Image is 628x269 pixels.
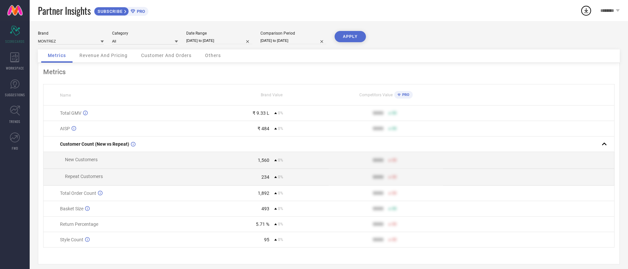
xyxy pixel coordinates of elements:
[256,222,269,227] div: 5.71 %
[261,93,283,97] span: Brand Value
[5,92,25,97] span: SUGGESTIONS
[373,191,383,196] div: 9999
[38,31,104,36] div: Brand
[392,206,397,211] span: 50
[48,53,66,58] span: Metrics
[5,39,25,44] span: SCORECARDS
[6,66,24,71] span: WORKSPACE
[186,31,252,36] div: Date Range
[94,5,148,16] a: SUBSCRIBEPRO
[258,191,269,196] div: 1,892
[258,158,269,163] div: 1,560
[94,9,124,14] span: SUBSCRIBE
[186,37,252,44] input: Select date range
[392,158,397,163] span: 50
[373,174,383,180] div: 9999
[392,175,397,179] span: 50
[278,191,283,195] span: 0%
[580,5,592,16] div: Open download list
[253,110,269,116] div: ₹ 9.33 L
[65,157,98,162] span: New Customers
[373,206,383,211] div: 9999
[79,53,128,58] span: Revenue And Pricing
[141,53,192,58] span: Customer And Orders
[392,191,397,195] span: 50
[60,126,70,131] span: AISP
[60,191,96,196] span: Total Order Count
[373,158,383,163] div: 9999
[392,111,397,115] span: 50
[359,93,393,97] span: Competitors Value
[65,174,103,179] span: Repeat Customers
[60,237,83,242] span: Style Count
[38,4,91,17] span: Partner Insights
[278,126,283,131] span: 0%
[278,206,283,211] span: 0%
[373,237,383,242] div: 9999
[43,68,614,76] div: Metrics
[60,141,129,147] span: Customer Count (New vs Repeat)
[112,31,178,36] div: Category
[60,206,83,211] span: Basket Size
[264,237,269,242] div: 95
[392,222,397,226] span: 50
[60,110,81,116] span: Total GMV
[261,174,269,180] div: 234
[135,9,145,14] span: PRO
[60,222,98,227] span: Return Percentage
[260,37,326,44] input: Select comparison period
[260,31,326,36] div: Comparison Period
[335,31,366,42] button: APPLY
[278,111,283,115] span: 0%
[261,206,269,211] div: 493
[401,93,409,97] span: PRO
[278,175,283,179] span: 0%
[257,126,269,131] div: ₹ 484
[278,158,283,163] span: 0%
[373,110,383,116] div: 9999
[392,237,397,242] span: 50
[60,93,71,98] span: Name
[205,53,221,58] span: Others
[278,222,283,226] span: 0%
[373,222,383,227] div: 9999
[278,237,283,242] span: 0%
[12,146,18,151] span: FWD
[373,126,383,131] div: 9999
[392,126,397,131] span: 50
[9,119,20,124] span: TRENDS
